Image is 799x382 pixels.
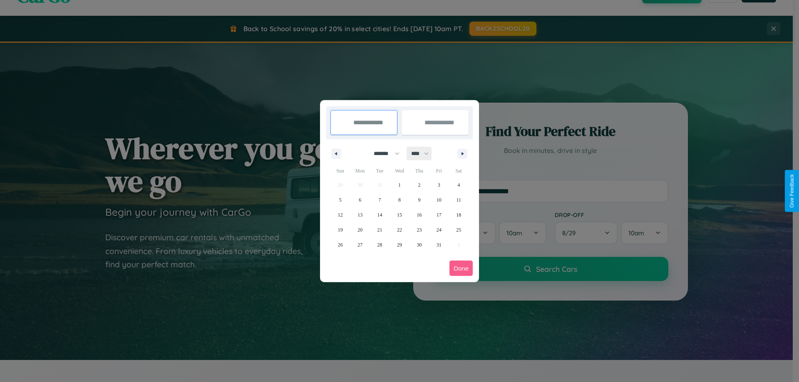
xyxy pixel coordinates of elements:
[390,177,409,192] button: 1
[456,192,461,207] span: 11
[418,177,420,192] span: 2
[409,177,429,192] button: 2
[390,207,409,222] button: 15
[449,177,469,192] button: 4
[338,207,343,222] span: 12
[357,222,362,237] span: 20
[449,222,469,237] button: 25
[429,164,449,177] span: Fri
[390,222,409,237] button: 22
[437,207,442,222] span: 17
[390,164,409,177] span: Wed
[330,207,350,222] button: 12
[429,237,449,252] button: 31
[390,237,409,252] button: 29
[417,207,422,222] span: 16
[370,207,390,222] button: 14
[390,192,409,207] button: 8
[398,192,401,207] span: 8
[350,207,370,222] button: 13
[330,164,350,177] span: Sun
[429,207,449,222] button: 17
[330,237,350,252] button: 26
[409,237,429,252] button: 30
[350,237,370,252] button: 27
[397,207,402,222] span: 15
[418,192,420,207] span: 9
[417,237,422,252] span: 30
[379,192,381,207] span: 7
[409,222,429,237] button: 23
[789,174,795,208] div: Give Feedback
[449,207,469,222] button: 18
[370,222,390,237] button: 21
[429,222,449,237] button: 24
[339,192,342,207] span: 5
[350,222,370,237] button: 20
[397,222,402,237] span: 22
[398,177,401,192] span: 1
[370,164,390,177] span: Tue
[456,222,461,237] span: 25
[370,192,390,207] button: 7
[437,192,442,207] span: 10
[330,222,350,237] button: 19
[409,164,429,177] span: Thu
[449,192,469,207] button: 11
[449,164,469,177] span: Sat
[338,237,343,252] span: 26
[350,164,370,177] span: Mon
[409,207,429,222] button: 16
[397,237,402,252] span: 29
[377,237,382,252] span: 28
[437,222,442,237] span: 24
[330,192,350,207] button: 5
[438,177,440,192] span: 3
[357,207,362,222] span: 13
[456,207,461,222] span: 18
[338,222,343,237] span: 19
[370,237,390,252] button: 28
[409,192,429,207] button: 9
[357,237,362,252] span: 27
[449,261,473,276] button: Done
[350,192,370,207] button: 6
[457,177,460,192] span: 4
[377,207,382,222] span: 14
[429,192,449,207] button: 10
[429,177,449,192] button: 3
[359,192,361,207] span: 6
[437,237,442,252] span: 31
[377,222,382,237] span: 21
[417,222,422,237] span: 23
